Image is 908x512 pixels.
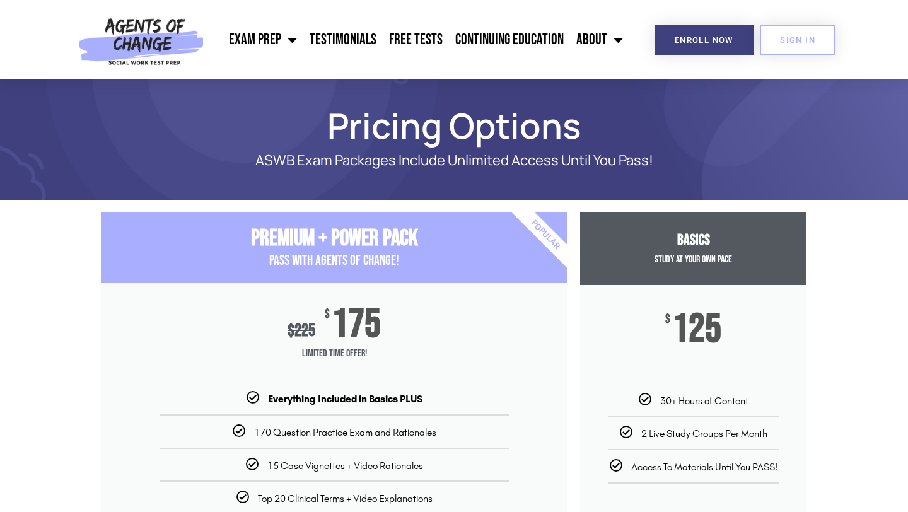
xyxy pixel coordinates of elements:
a: About [570,24,629,55]
span: Enroll Now [675,36,733,44]
span: Access To Materials Until You PASS! [631,461,777,473]
h3: Basics [580,231,806,250]
span: Study at your Own Pace [655,253,732,265]
b: Everything Included in Basics PLUS [268,393,422,405]
span: $ [288,320,294,341]
span: 15 Case Vignettes + Video Rationales [267,460,423,472]
a: Continuing Education [449,24,570,55]
span: Limited Time Offer! [101,341,567,366]
a: Free Tests [383,24,449,55]
span: 175 [332,308,381,341]
a: Exam Prep [223,24,303,55]
a: SIGN IN [760,25,835,55]
p: ASWB Exam Packages Include Unlimited Access Until You Pass! [145,153,763,168]
span: $ [665,313,670,326]
h3: Premium + Power Pack [101,225,567,252]
h1: Pricing Options [95,111,813,140]
span: Top 20 Clinical Terms + Video Explanations [258,492,433,504]
span: 2 Live Study Groups Per Month [641,428,767,439]
span: PASS with AGENTS OF CHANGE! [269,252,399,269]
div: Popular [473,162,619,308]
span: 125 [672,313,721,346]
div: 225 [288,320,315,341]
span: 170 Question Practice Exam and Rationales [254,426,436,438]
a: Testimonials [303,24,383,55]
span: 30+ Hours of Content [660,395,748,407]
nav: Menu [210,24,630,55]
a: Enroll Now [655,25,754,55]
span: SIGN IN [780,36,815,44]
span: $ [325,308,330,321]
